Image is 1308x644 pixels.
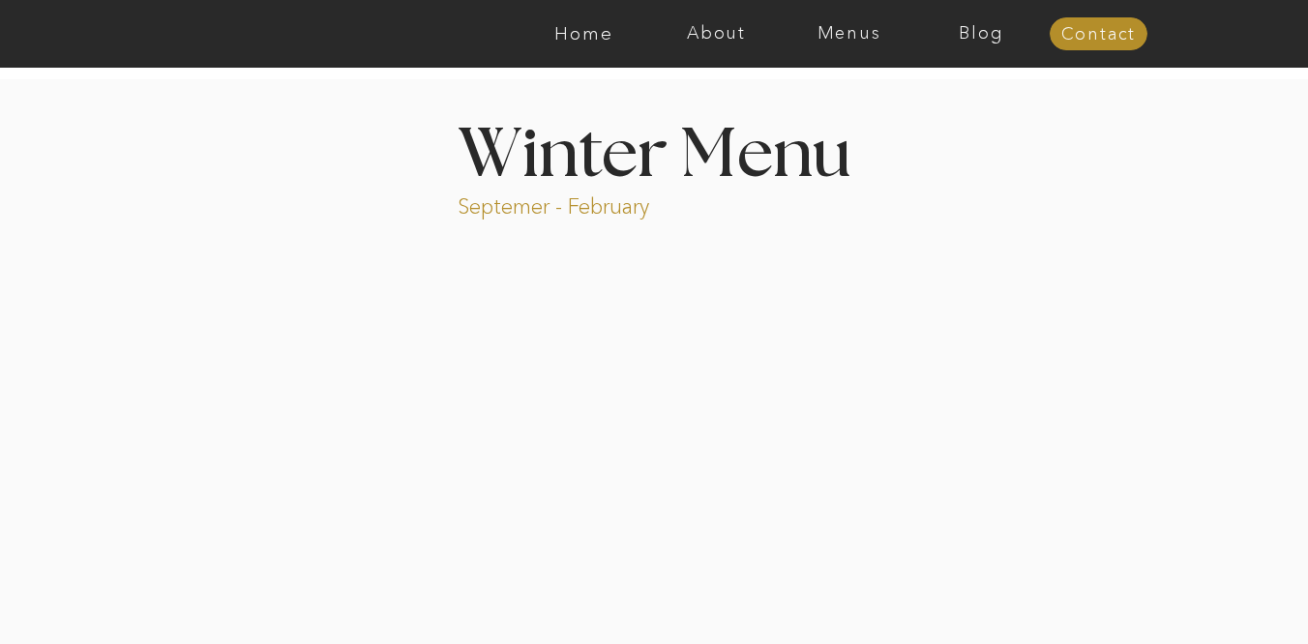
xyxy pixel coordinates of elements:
[385,122,923,179] h1: Winter Menu
[783,24,915,44] a: Menus
[518,24,650,44] a: Home
[458,192,724,215] p: Septemer - February
[1050,25,1147,44] a: Contact
[915,24,1048,44] a: Blog
[650,24,783,44] a: About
